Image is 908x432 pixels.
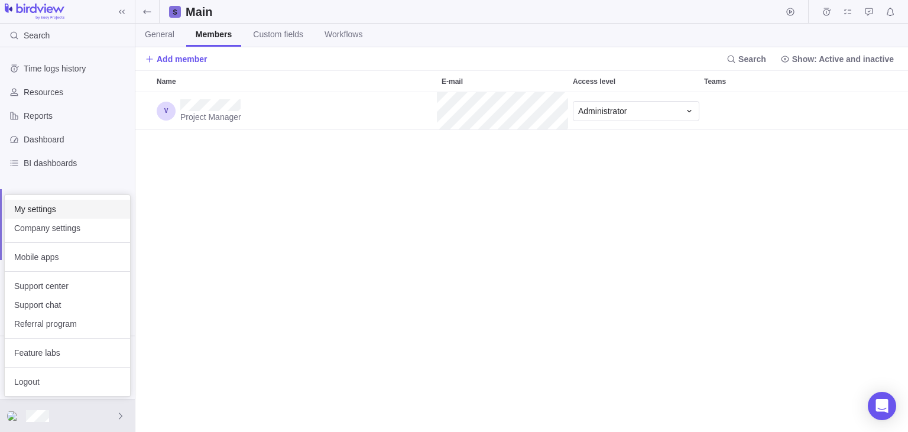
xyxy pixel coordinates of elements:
span: Logout [14,376,121,388]
a: Mobile apps [5,248,130,267]
span: Support center [14,280,121,292]
a: Support center [5,277,130,295]
a: Logout [5,372,130,391]
span: Referral program [14,318,121,330]
span: My settings [14,203,121,215]
span: Feature labs [14,347,121,359]
span: Company settings [14,222,121,234]
a: My settings [5,200,130,219]
img: Show [7,411,21,421]
a: Feature labs [5,343,130,362]
span: Mobile apps [14,251,121,263]
a: Company settings [5,219,130,238]
a: Support chat [5,295,130,314]
span: Support chat [14,299,121,311]
div: Victim [7,409,21,423]
a: Referral program [5,314,130,333]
